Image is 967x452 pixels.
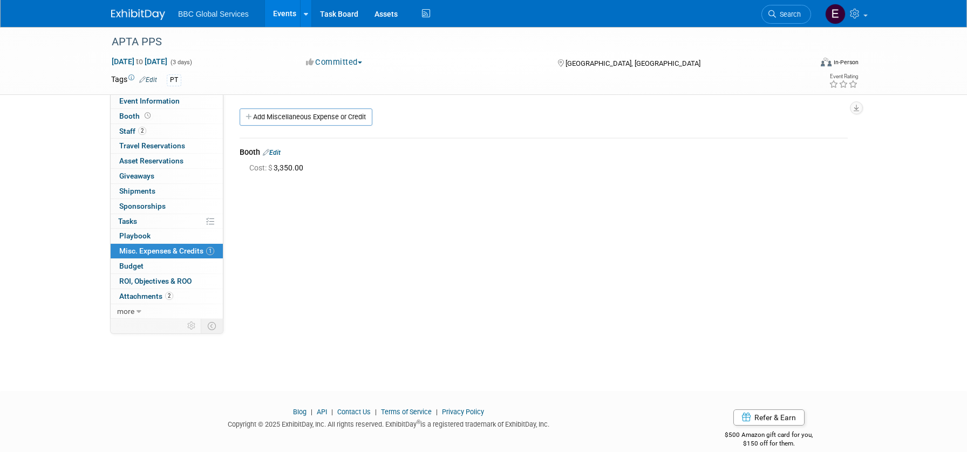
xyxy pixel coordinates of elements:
a: Travel Reservations [111,139,223,153]
a: API [317,408,327,416]
a: Refer & Earn [733,409,805,426]
span: 1 [206,247,214,255]
a: Booth [111,109,223,124]
div: $150 off for them. [682,439,856,448]
span: [GEOGRAPHIC_DATA], [GEOGRAPHIC_DATA] [566,59,700,67]
span: | [372,408,379,416]
a: Add Miscellaneous Expense or Credit [240,108,372,126]
a: Edit [263,149,281,156]
a: Tasks [111,214,223,229]
span: | [308,408,315,416]
a: Giveaways [111,169,223,183]
div: In-Person [833,58,859,66]
a: Shipments [111,184,223,198]
div: $500 Amazon gift card for you, [682,423,856,448]
span: [DATE] [DATE] [111,57,168,66]
a: ROI, Objectives & ROO [111,274,223,289]
a: Search [761,5,811,24]
span: | [433,408,440,416]
td: Personalize Event Tab Strip [182,319,201,333]
a: Misc. Expenses & Credits1 [111,244,223,258]
div: Copyright © 2025 ExhibitDay, Inc. All rights reserved. ExhibitDay is a registered trademark of Ex... [111,417,666,429]
span: Tasks [118,217,137,225]
span: ROI, Objectives & ROO [119,277,192,285]
div: PT [167,74,181,86]
span: Misc. Expenses & Credits [119,246,214,255]
a: Event Information [111,94,223,108]
span: Budget [119,262,144,270]
button: Committed [302,57,366,68]
a: Budget [111,259,223,273]
span: 3,350.00 [249,163,308,172]
span: Cost: $ [249,163,274,172]
span: Asset Reservations [119,156,183,165]
img: ExhibitDay [111,9,165,20]
span: more [117,307,134,316]
span: BBC Global Services [178,10,249,18]
a: Privacy Policy [442,408,484,416]
div: Event Rating [829,74,858,79]
div: APTA PPS [108,32,795,52]
sup: ® [417,419,420,425]
div: Booth [240,147,848,160]
span: Travel Reservations [119,141,185,150]
span: to [134,57,145,66]
span: | [329,408,336,416]
a: Asset Reservations [111,154,223,168]
a: Terms of Service [381,408,432,416]
span: (3 days) [169,59,192,66]
img: Ethan Denkensohn [825,4,846,24]
td: Tags [111,74,157,86]
a: Contact Us [337,408,371,416]
span: 2 [165,292,173,300]
span: Playbook [119,231,151,240]
a: Attachments2 [111,289,223,304]
a: more [111,304,223,319]
a: Blog [293,408,307,416]
a: Sponsorships [111,199,223,214]
span: Staff [119,127,146,135]
span: Shipments [119,187,155,195]
span: Booth [119,112,153,120]
span: Booth not reserved yet [142,112,153,120]
a: Edit [139,76,157,84]
span: Attachments [119,292,173,300]
span: Search [776,10,801,18]
div: Event Format [747,56,859,72]
span: Giveaways [119,172,154,180]
td: Toggle Event Tabs [201,319,223,333]
a: Playbook [111,229,223,243]
img: Format-Inperson.png [821,58,832,66]
span: 2 [138,127,146,135]
a: Staff2 [111,124,223,139]
span: Sponsorships [119,202,166,210]
span: Event Information [119,97,180,105]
